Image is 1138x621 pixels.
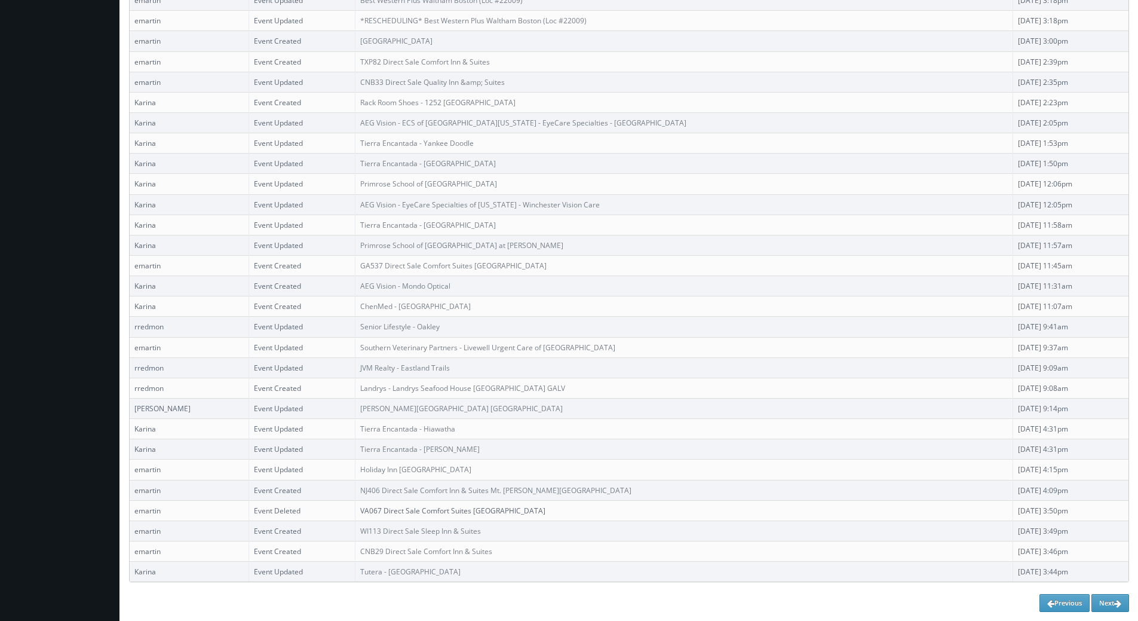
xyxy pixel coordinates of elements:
td: Event Updated [249,112,355,133]
td: emartin [130,72,249,92]
td: Karina [130,296,249,317]
a: Senior Lifestyle - Oakley [360,322,440,332]
td: Event Updated [249,337,355,357]
a: Landrys - Landrys Seafood House [GEOGRAPHIC_DATA] GALV [360,383,565,393]
a: AEG Vision - Mondo Optical [360,281,450,291]
a: JVM Realty - Eastland Trails [360,363,450,373]
td: emartin [130,541,249,561]
td: Event Updated [249,235,355,255]
td: [DATE] 4:31pm [1013,439,1128,460]
a: NJ406 Direct Sale Comfort Inn & Suites Mt. [PERSON_NAME][GEOGRAPHIC_DATA] [360,485,631,495]
td: rredmon [130,378,249,398]
a: WI113 Direct Sale Sleep Inn & Suites [360,526,481,536]
td: Event Updated [249,398,355,418]
td: [DATE] 2:05pm [1013,112,1128,133]
td: Event Updated [249,357,355,378]
td: [DATE] 3:50pm [1013,500,1128,521]
td: emartin [130,11,249,31]
a: [GEOGRAPHIC_DATA] [360,36,432,46]
td: Event Created [249,92,355,112]
td: Karina [130,562,249,582]
td: Karina [130,419,249,439]
a: Tierra Encantada - Yankee Doodle [360,138,474,148]
td: Event Created [249,541,355,561]
td: Event Created [249,296,355,317]
a: AEG Vision - ECS of [GEOGRAPHIC_DATA][US_STATE] - EyeCare Specialties - [GEOGRAPHIC_DATA] [360,118,686,128]
a: CNB33 Direct Sale Quality Inn &amp; Suites [360,77,505,87]
td: [DATE] 9:37am [1013,337,1128,357]
td: Event Updated [249,72,355,92]
td: [DATE] 11:31am [1013,276,1128,296]
td: [DATE] 4:31pm [1013,419,1128,439]
td: emartin [130,337,249,357]
td: Event Updated [249,174,355,194]
td: Event Updated [249,562,355,582]
td: [DATE] 2:35pm [1013,72,1128,92]
a: [PERSON_NAME][GEOGRAPHIC_DATA] [GEOGRAPHIC_DATA] [360,403,563,414]
a: AEG Vision - EyeCare Specialties of [US_STATE] - Winchester Vision Care [360,200,600,210]
td: Event Created [249,31,355,51]
td: emartin [130,521,249,541]
td: [DATE] 12:06pm [1013,174,1128,194]
td: Event Created [249,521,355,541]
td: Event Updated [249,11,355,31]
td: emartin [130,480,249,500]
td: [DATE] 12:05pm [1013,194,1128,215]
td: Event Created [249,255,355,276]
td: Event Deleted [249,500,355,521]
td: [PERSON_NAME] [130,398,249,418]
td: Event Created [249,51,355,72]
td: Event Updated [249,419,355,439]
a: Primrose School of [GEOGRAPHIC_DATA] at [PERSON_NAME] [360,240,563,250]
td: emartin [130,31,249,51]
td: Karina [130,439,249,460]
td: [DATE] 2:39pm [1013,51,1128,72]
td: Karina [130,215,249,235]
td: Event Created [249,276,355,296]
td: [DATE] 3:49pm [1013,521,1128,541]
td: Karina [130,154,249,174]
td: [DATE] 3:44pm [1013,562,1128,582]
td: Event Updated [249,317,355,337]
td: rredmon [130,317,249,337]
td: Karina [130,112,249,133]
a: Tierra Encantada - [GEOGRAPHIC_DATA] [360,220,496,230]
a: Holiday Inn [GEOGRAPHIC_DATA] [360,464,471,475]
td: Karina [130,133,249,154]
td: emartin [130,460,249,480]
td: [DATE] 1:53pm [1013,133,1128,154]
td: Karina [130,235,249,255]
td: Karina [130,92,249,112]
a: Tierra Encantada - [PERSON_NAME] [360,444,480,454]
a: Tierra Encantada - [GEOGRAPHIC_DATA] [360,158,496,169]
td: Event Updated [249,154,355,174]
td: Karina [130,194,249,215]
td: Event Updated [249,439,355,460]
a: Primrose School of [GEOGRAPHIC_DATA] [360,179,497,189]
td: [DATE] 9:08am [1013,378,1128,398]
a: CNB29 Direct Sale Comfort Inn & Suites [360,546,492,556]
td: [DATE] 1:50pm [1013,154,1128,174]
a: Rack Room Shoes - 1252 [GEOGRAPHIC_DATA] [360,97,516,108]
td: [DATE] 9:09am [1013,357,1128,378]
td: Event Updated [249,215,355,235]
td: VA067 Direct Sale Comfort Suites [GEOGRAPHIC_DATA] [355,500,1013,521]
td: Event Updated [249,460,355,480]
td: emartin [130,51,249,72]
td: [DATE] 3:18pm [1013,11,1128,31]
td: [DATE] 4:09pm [1013,480,1128,500]
td: [DATE] 3:46pm [1013,541,1128,561]
a: TXP82 Direct Sale Comfort Inn & Suites [360,57,490,67]
a: Previous [1039,594,1090,612]
td: [DATE] 3:00pm [1013,31,1128,51]
td: [DATE] 2:23pm [1013,92,1128,112]
td: Event Created [249,480,355,500]
td: emartin [130,500,249,521]
td: [DATE] 11:58am [1013,215,1128,235]
td: [DATE] 11:57am [1013,235,1128,255]
td: Karina [130,276,249,296]
td: emartin [130,255,249,276]
a: Southern Veterinary Partners - Livewell Urgent Care of [GEOGRAPHIC_DATA] [360,342,615,353]
td: Event Created [249,378,355,398]
td: [DATE] 11:07am [1013,296,1128,317]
